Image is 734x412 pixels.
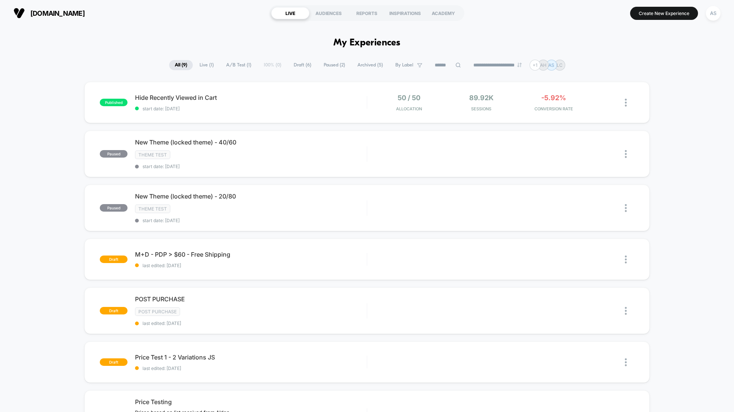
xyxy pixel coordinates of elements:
[135,192,367,200] span: New Theme (locked theme) - 20/80
[530,60,540,71] div: + 1
[348,7,386,19] div: REPORTS
[135,138,367,146] span: New Theme (locked theme) - 40/60
[135,295,367,303] span: POST PURCHASE
[396,106,422,111] span: Allocation
[100,358,128,366] span: draft
[14,8,25,19] img: Visually logo
[135,150,170,159] span: Theme Test
[318,60,351,70] span: Paused ( 2 )
[386,7,424,19] div: INSPIRATIONS
[135,106,367,111] span: start date: [DATE]
[135,94,367,101] span: Hide Recently Viewed in Cart
[541,94,566,102] span: -5.92%
[135,353,367,361] span: Price Test 1 - 2 Variations JS
[333,38,401,48] h1: My Experiences
[625,256,627,263] img: close
[625,358,627,366] img: close
[221,60,257,70] span: A/B Test ( 1 )
[704,6,723,21] button: AS
[630,7,698,20] button: Create New Experience
[625,150,627,158] img: close
[517,63,522,67] img: end
[447,106,516,111] span: Sessions
[100,307,128,314] span: draft
[135,365,367,371] span: last edited: [DATE]
[352,60,389,70] span: Archived ( 5 )
[706,6,720,21] div: AS
[398,94,420,102] span: 50 / 50
[395,62,413,68] span: By Label
[309,7,348,19] div: AUDIENCES
[100,150,128,158] span: paused
[135,164,367,169] span: start date: [DATE]
[169,60,193,70] span: All ( 9 )
[625,307,627,315] img: close
[288,60,317,70] span: Draft ( 6 )
[11,7,87,19] button: [DOMAIN_NAME]
[625,99,627,107] img: close
[135,218,367,223] span: start date: [DATE]
[30,9,85,17] span: [DOMAIN_NAME]
[135,320,367,326] span: last edited: [DATE]
[424,7,462,19] div: ACADEMY
[625,204,627,212] img: close
[548,62,554,68] p: AS
[100,99,128,106] span: published
[557,62,563,68] p: LC
[469,94,494,102] span: 89.92k
[194,60,219,70] span: Live ( 1 )
[135,204,170,213] span: Theme Test
[100,256,128,263] span: draft
[540,62,546,68] p: AH
[135,398,367,406] span: Price Testing
[135,263,367,268] span: last edited: [DATE]
[135,251,367,258] span: M+D - PDP > $60 - Free Shipping
[271,7,309,19] div: LIVE
[135,307,180,316] span: Post Purchase
[519,106,588,111] span: CONVERSION RATE
[100,204,128,212] span: paused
